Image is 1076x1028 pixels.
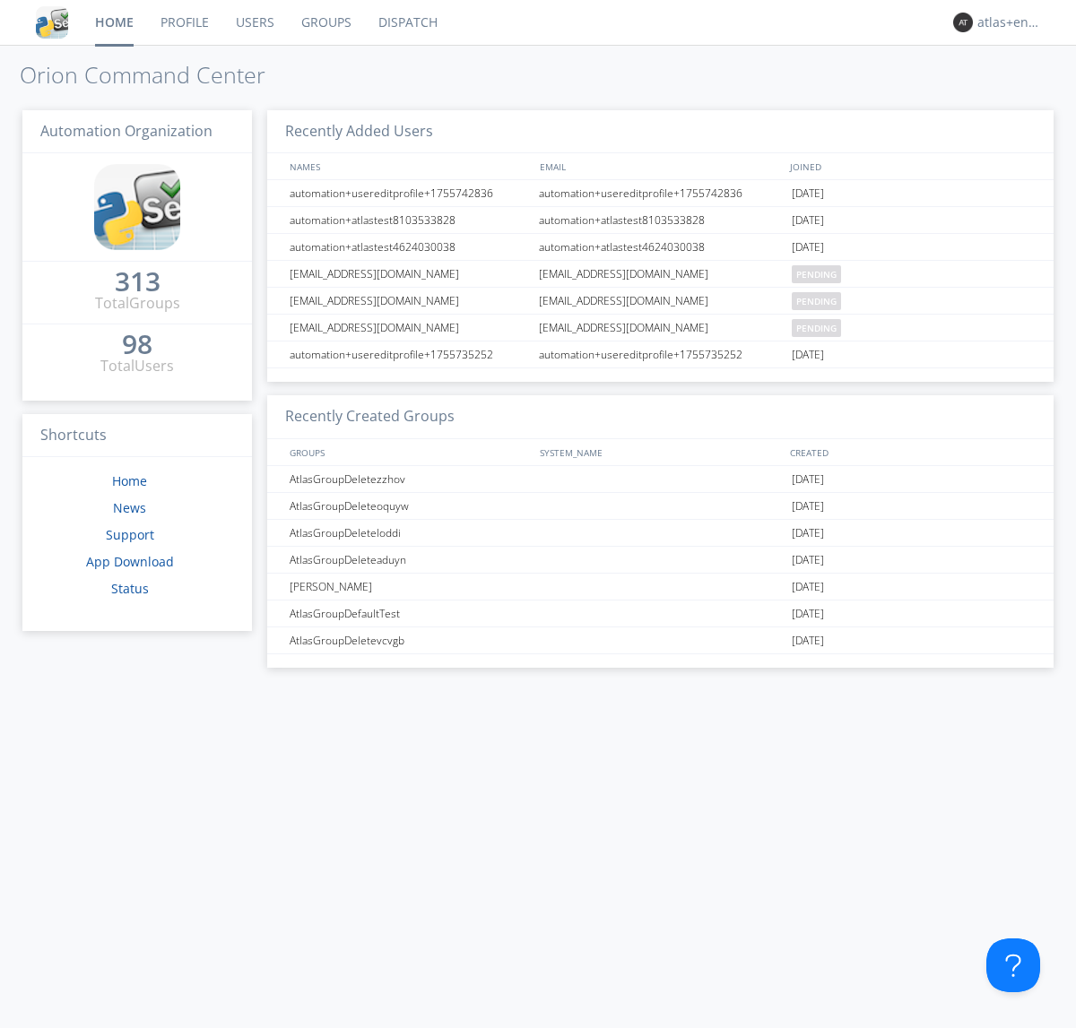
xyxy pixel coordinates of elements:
[792,493,824,520] span: [DATE]
[785,153,1037,179] div: JOINED
[285,261,534,287] div: [EMAIL_ADDRESS][DOMAIN_NAME]
[285,315,534,341] div: [EMAIL_ADDRESS][DOMAIN_NAME]
[285,547,534,573] div: AtlasGroupDeleteaduyn
[122,335,152,356] a: 98
[267,110,1054,154] h3: Recently Added Users
[792,265,841,283] span: pending
[285,234,534,260] div: automation+atlastest4624030038
[112,472,147,489] a: Home
[285,288,534,314] div: [EMAIL_ADDRESS][DOMAIN_NAME]
[285,627,534,653] div: AtlasGroupDeletevcvgb
[285,600,534,626] div: AtlasGroupDefaultTest
[785,439,1037,465] div: CREATED
[267,180,1054,207] a: automation+usereditprofile+1755742836automation+usereditprofile+1755742836[DATE]
[535,153,785,179] div: EMAIL
[792,600,824,627] span: [DATE]
[792,180,824,207] span: [DATE]
[122,335,152,353] div: 98
[534,288,787,314] div: [EMAIL_ADDRESS][DOMAIN_NAME]
[267,395,1054,439] h3: Recently Created Groups
[792,319,841,337] span: pending
[95,293,180,314] div: Total Groups
[977,13,1045,31] div: atlas+english0002
[792,207,824,234] span: [DATE]
[22,414,252,458] h3: Shortcuts
[534,234,787,260] div: automation+atlastest4624030038
[792,466,824,493] span: [DATE]
[267,234,1054,261] a: automation+atlastest4624030038automation+atlastest4624030038[DATE]
[267,261,1054,288] a: [EMAIL_ADDRESS][DOMAIN_NAME][EMAIL_ADDRESS][DOMAIN_NAME]pending
[285,207,534,233] div: automation+atlastest8103533828
[792,520,824,547] span: [DATE]
[285,574,534,600] div: [PERSON_NAME]
[106,526,154,543] a: Support
[267,520,1054,547] a: AtlasGroupDeleteloddi[DATE]
[115,272,161,290] div: 313
[36,6,68,39] img: cddb5a64eb264b2086981ab96f4c1ba7
[285,180,534,206] div: automation+usereditprofile+1755742836
[792,341,824,368] span: [DATE]
[94,164,180,250] img: cddb5a64eb264b2086981ab96f4c1ba7
[285,493,534,519] div: AtlasGroupDeleteoquyw
[285,341,534,367] div: automation+usereditprofile+1755735252
[953,13,973,32] img: 373638.png
[285,466,534,492] div: AtlasGroupDeletezzhov
[267,627,1054,654] a: AtlasGroupDeletevcvgb[DATE]
[535,439,785,465] div: SYSTEM_NAME
[267,600,1054,627] a: AtlasGroupDefaultTest[DATE]
[792,234,824,261] span: [DATE]
[534,180,787,206] div: automation+usereditprofile+1755742836
[115,272,161,293] a: 313
[792,627,824,654] span: [DATE]
[267,341,1054,368] a: automation+usereditprofile+1755735252automation+usereditprofile+1755735252[DATE]
[267,288,1054,315] a: [EMAIL_ADDRESS][DOMAIN_NAME][EMAIL_ADDRESS][DOMAIN_NAME]pending
[267,547,1054,574] a: AtlasGroupDeleteaduyn[DATE]
[986,938,1040,992] iframe: Toggle Customer Support
[285,153,531,179] div: NAMES
[113,499,146,516] a: News
[792,574,824,600] span: [DATE]
[40,121,213,141] span: Automation Organization
[100,356,174,376] div: Total Users
[534,261,787,287] div: [EMAIL_ADDRESS][DOMAIN_NAME]
[267,574,1054,600] a: [PERSON_NAME][DATE]
[111,580,149,597] a: Status
[792,547,824,574] span: [DATE]
[267,207,1054,234] a: automation+atlastest8103533828automation+atlastest8103533828[DATE]
[534,315,787,341] div: [EMAIL_ADDRESS][DOMAIN_NAME]
[86,553,174,570] a: App Download
[285,439,531,465] div: GROUPS
[267,315,1054,341] a: [EMAIL_ADDRESS][DOMAIN_NAME][EMAIL_ADDRESS][DOMAIN_NAME]pending
[792,292,841,310] span: pending
[534,207,787,233] div: automation+atlastest8103533828
[534,341,787,367] div: automation+usereditprofile+1755735252
[285,520,534,546] div: AtlasGroupDeleteloddi
[267,493,1054,520] a: AtlasGroupDeleteoquyw[DATE]
[267,466,1054,493] a: AtlasGroupDeletezzhov[DATE]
